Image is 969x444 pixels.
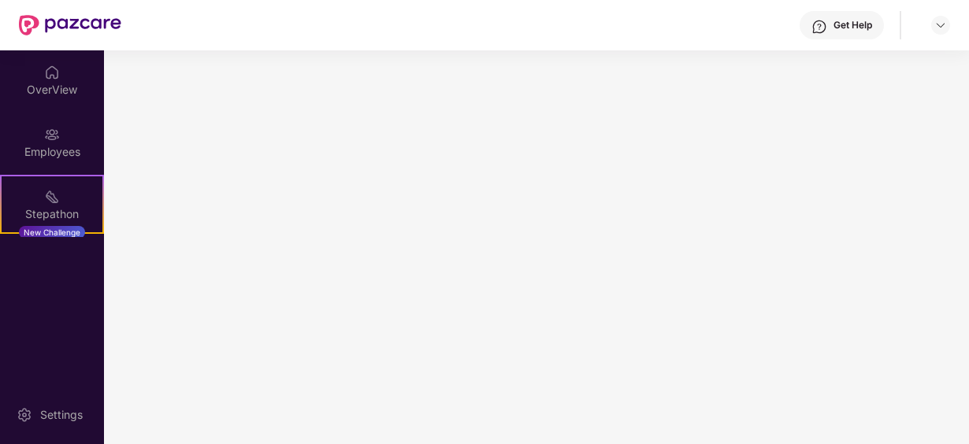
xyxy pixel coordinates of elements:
[35,407,87,423] div: Settings
[17,407,32,423] img: svg+xml;base64,PHN2ZyBpZD0iU2V0dGluZy0yMHgyMCIgeG1sbnM9Imh0dHA6Ly93d3cudzMub3JnLzIwMDAvc3ZnIiB3aW...
[44,189,60,205] img: svg+xml;base64,PHN2ZyB4bWxucz0iaHR0cDovL3d3dy53My5vcmcvMjAwMC9zdmciIHdpZHRoPSIyMSIgaGVpZ2h0PSIyMC...
[19,226,85,239] div: New Challenge
[19,15,121,35] img: New Pazcare Logo
[44,127,60,142] img: svg+xml;base64,PHN2ZyBpZD0iRW1wbG95ZWVzIiB4bWxucz0iaHR0cDovL3d3dy53My5vcmcvMjAwMC9zdmciIHdpZHRoPS...
[833,19,872,31] div: Get Help
[811,19,827,35] img: svg+xml;base64,PHN2ZyBpZD0iSGVscC0zMngzMiIgeG1sbnM9Imh0dHA6Ly93d3cudzMub3JnLzIwMDAvc3ZnIiB3aWR0aD...
[44,65,60,80] img: svg+xml;base64,PHN2ZyBpZD0iSG9tZSIgeG1sbnM9Imh0dHA6Ly93d3cudzMub3JnLzIwMDAvc3ZnIiB3aWR0aD0iMjAiIG...
[934,19,947,31] img: svg+xml;base64,PHN2ZyBpZD0iRHJvcGRvd24tMzJ4MzIiIHhtbG5zPSJodHRwOi8vd3d3LnczLm9yZy8yMDAwL3N2ZyIgd2...
[2,206,102,222] div: Stepathon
